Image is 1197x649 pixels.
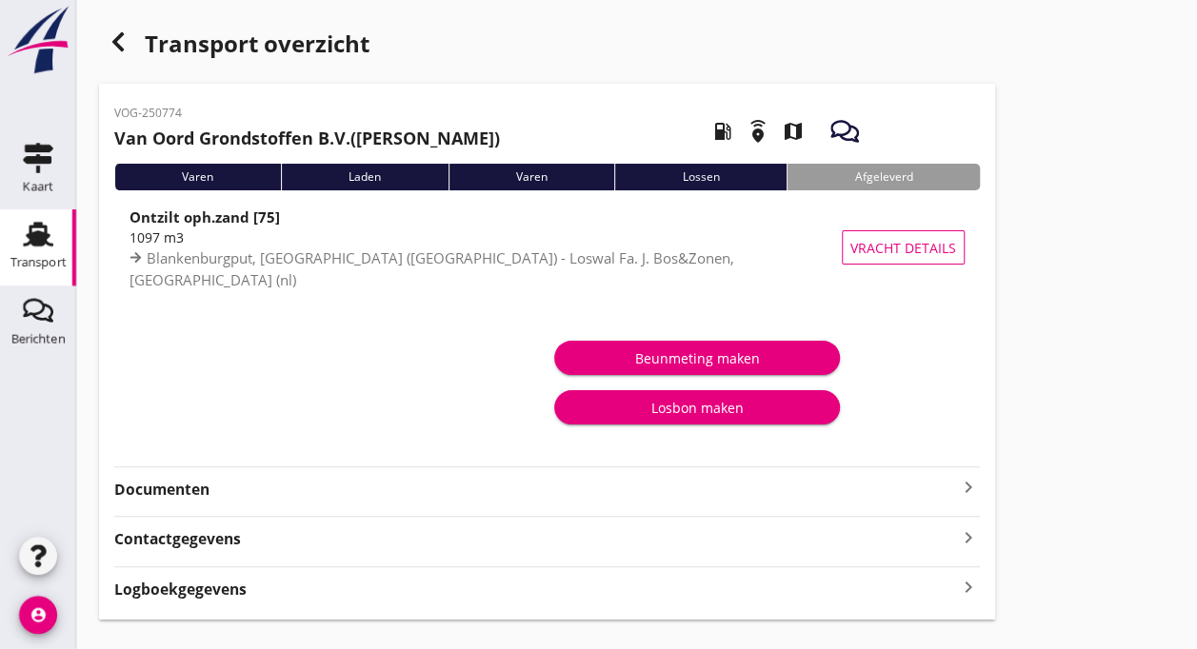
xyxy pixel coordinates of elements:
button: Losbon maken [554,390,840,424]
strong: Contactgegevens [114,528,241,550]
strong: Ontzilt oph.zand [75] [130,207,280,226]
i: keyboard_arrow_right [957,476,980,499]
button: Vracht details [842,230,965,265]
i: keyboard_arrow_right [957,575,980,600]
i: emergency_share [731,105,785,158]
div: Lossen [614,164,787,190]
div: Laden [281,164,449,190]
img: logo-small.a267ee39.svg [4,5,72,75]
div: Berichten [11,332,66,344]
strong: Van Oord Grondstoffen B.V. [114,127,350,149]
a: Ontzilt oph.zand [75]1097 m3Blankenburgput, [GEOGRAPHIC_DATA] ([GEOGRAPHIC_DATA]) - Loswal Fa. J.... [114,206,980,289]
i: map [766,105,819,158]
div: 1097 m3 [130,227,850,247]
i: local_gas_station [696,105,749,158]
h2: ([PERSON_NAME]) [114,126,500,151]
strong: Documenten [114,479,957,501]
div: Transport [10,256,67,268]
div: Kaart [23,180,53,192]
i: keyboard_arrow_right [957,524,980,550]
div: Transport overzicht [99,23,995,69]
p: VOG-250774 [114,105,500,122]
button: Beunmeting maken [554,341,840,375]
strong: Logboekgegevens [114,579,247,600]
div: Losbon maken [569,398,825,418]
span: Vracht details [850,238,956,258]
div: Beunmeting maken [569,348,825,368]
div: Afgeleverd [787,164,980,190]
div: Varen [114,164,281,190]
div: Varen [449,164,615,190]
span: Blankenburgput, [GEOGRAPHIC_DATA] ([GEOGRAPHIC_DATA]) - Loswal Fa. J. Bos&Zonen, [GEOGRAPHIC_DATA... [130,248,734,289]
i: account_circle [19,596,57,634]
